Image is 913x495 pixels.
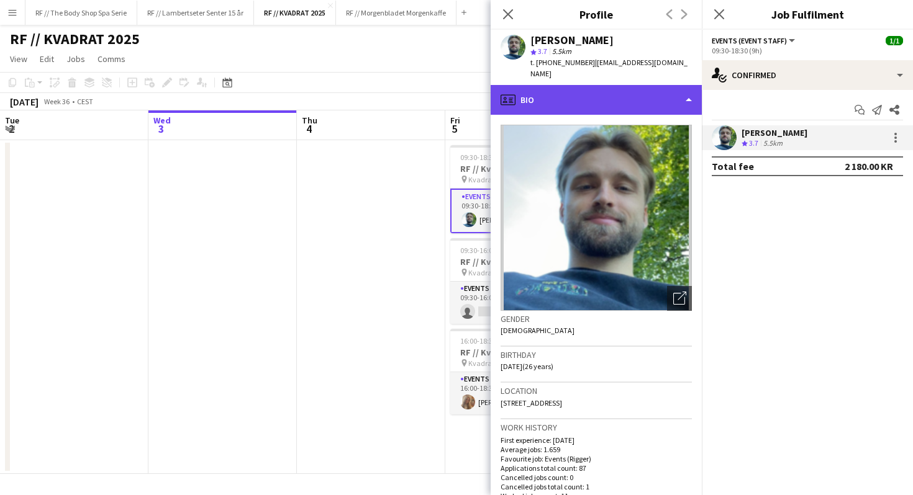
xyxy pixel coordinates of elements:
span: Events (Event Staff) [712,36,787,45]
span: Week 36 [41,97,72,106]
span: 3.7 [538,47,547,56]
p: First experience: [DATE] [501,435,692,445]
span: Edit [40,53,54,65]
p: Cancelled jobs total count: 1 [501,482,692,491]
span: Tue [5,115,19,126]
span: 2 [3,122,19,136]
button: Events (Event Staff) [712,36,797,45]
p: Favourite job: Events (Rigger) [501,454,692,463]
span: Kvadrat Senter [468,175,516,184]
span: [DATE] (26 years) [501,362,553,371]
div: 09:30-18:30 (9h) [712,46,903,55]
span: 09:30-18:30 (9h) [460,153,511,162]
div: Open photos pop-in [667,286,692,311]
app-job-card: 09:30-18:30 (9h)1/1RF // Kvadrat lykkehjul vakt Kvadrat Senter1 RoleEvents (Event Staff)1/109:30-... [450,145,589,233]
app-card-role: Events (Event Staff)0/109:30-16:00 (6h30m) [450,282,589,324]
app-job-card: 16:00-18:30 (2h30m)1/1RF // Kvadrat lykkehjul vakt Kvadrat Senter1 RoleEvents (Event Staff)1/116:... [450,329,589,414]
span: 4 [300,122,317,136]
button: RF // The Body Shop Spa Serie [25,1,137,25]
span: 16:00-18:30 (2h30m) [460,336,525,346]
span: 1/1 [886,36,903,45]
img: Crew avatar or photo [501,125,692,311]
h3: RF // Kvadrat lykkehjul vakt [450,163,589,174]
h3: Location [501,385,692,396]
span: [DEMOGRAPHIC_DATA] [501,326,575,335]
button: RF // KVADRAT 2025 [254,1,336,25]
button: RF // Morgenbladet Morgenkaffe [336,1,457,25]
span: Thu [302,115,317,126]
h1: RF // KVADRAT 2025 [10,30,140,48]
h3: Birthday [501,349,692,360]
div: [PERSON_NAME] [530,35,614,46]
span: Wed [153,115,171,126]
span: Fri [450,115,460,126]
h3: Gender [501,313,692,324]
span: 5 [448,122,460,136]
h3: Job Fulfilment [702,6,913,22]
div: [PERSON_NAME] [742,127,807,138]
span: Kvadrat Senter [468,359,516,368]
button: RF // Lambertseter Senter 15 år [137,1,254,25]
app-job-card: 09:30-16:00 (6h30m)0/1RF // Kvadrat lykkehjul vakt Kvadrat Senter1 RoleEvents (Event Staff)0/109:... [450,238,589,324]
p: Applications total count: 87 [501,463,692,473]
span: View [10,53,27,65]
div: Total fee [712,160,754,172]
span: 3.7 [749,138,758,148]
app-card-role: Events (Event Staff)1/116:00-18:30 (2h30m)[PERSON_NAME] [450,372,589,414]
span: Comms [98,53,125,65]
div: [DATE] [10,96,39,108]
span: 5.5km [550,47,574,56]
div: 2 180.00 KR [845,160,893,172]
a: Jobs [61,51,90,67]
span: Jobs [66,53,85,65]
span: t. [PHONE_NUMBER] [530,58,595,67]
div: 5.5km [761,138,785,149]
a: View [5,51,32,67]
p: Cancelled jobs count: 0 [501,473,692,482]
h3: Profile [491,6,702,22]
div: Confirmed [702,60,913,90]
span: [STREET_ADDRESS] [501,398,562,408]
h3: RF // Kvadrat lykkehjul vakt [450,256,589,267]
span: 3 [152,122,171,136]
app-card-role: Events (Event Staff)1/109:30-18:30 (9h)[PERSON_NAME] [450,189,589,233]
h3: RF // Kvadrat lykkehjul vakt [450,347,589,358]
p: Average jobs: 1.659 [501,445,692,454]
span: 09:30-16:00 (6h30m) [460,246,525,255]
a: Comms [93,51,130,67]
div: CEST [77,97,93,106]
a: Edit [35,51,59,67]
span: | [EMAIL_ADDRESS][DOMAIN_NAME] [530,58,688,78]
div: Bio [491,85,702,115]
span: Kvadrat Senter [468,268,516,277]
h3: Work history [501,422,692,433]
